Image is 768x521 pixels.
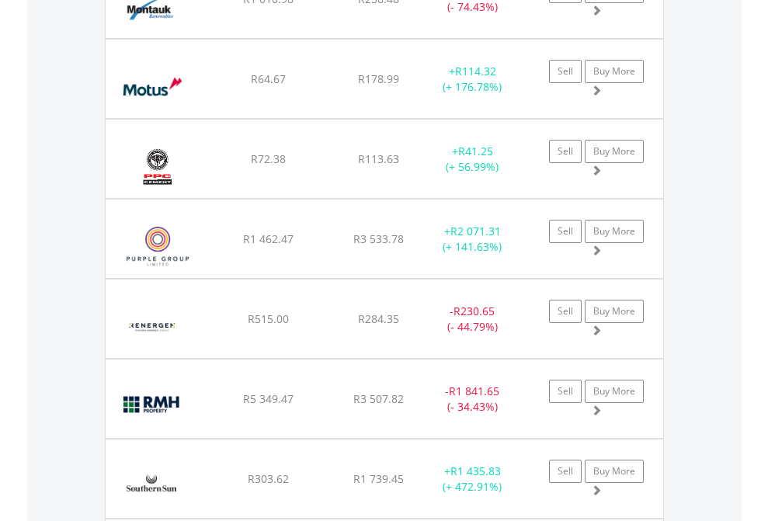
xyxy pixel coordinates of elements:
a: Buy More [585,140,644,163]
span: R3 533.78 [353,231,404,246]
span: R113.63 [358,151,399,166]
img: EQU.ZA.REN.png [113,299,192,354]
div: + (+ 472.91%) [424,464,521,495]
span: R303.62 [248,471,289,486]
img: EQU.ZA.MTH.png [113,59,192,114]
a: Buy More [585,300,644,323]
span: R72.38 [251,151,286,166]
span: R284.35 [358,311,399,326]
a: Sell [549,220,582,243]
span: R114.32 [455,64,496,78]
span: R1 462.47 [243,231,294,246]
div: + (+ 176.78%) [424,64,521,95]
span: R515.00 [248,311,289,326]
span: R3 507.82 [353,391,404,406]
span: R1 841.65 [449,384,499,398]
div: - (- 34.43%) [424,384,521,415]
span: R230.65 [454,304,495,318]
span: R5 349.47 [243,391,294,406]
span: R1 739.45 [353,471,404,486]
span: R1 435.83 [450,464,501,478]
a: Sell [549,460,582,483]
span: R2 071.31 [450,224,501,238]
a: Buy More [585,220,644,243]
div: + (+ 56.99%) [424,144,521,175]
a: Buy More [585,380,644,403]
img: EQU.ZA.SSU.png [113,459,192,514]
span: R41.25 [458,144,493,158]
span: R64.67 [251,71,286,86]
div: + (+ 141.63%) [424,224,521,255]
a: Buy More [585,460,644,483]
a: Sell [549,380,582,403]
img: EQU.ZA.PPC.png [113,139,201,194]
img: EQU.ZA.RMH.png [113,379,192,434]
span: R178.99 [358,71,399,86]
img: EQU.ZA.PPE.png [113,219,203,274]
a: Sell [549,300,582,323]
a: Buy More [585,60,644,83]
a: Sell [549,140,582,163]
div: - (- 44.79%) [424,304,521,335]
a: Sell [549,60,582,83]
